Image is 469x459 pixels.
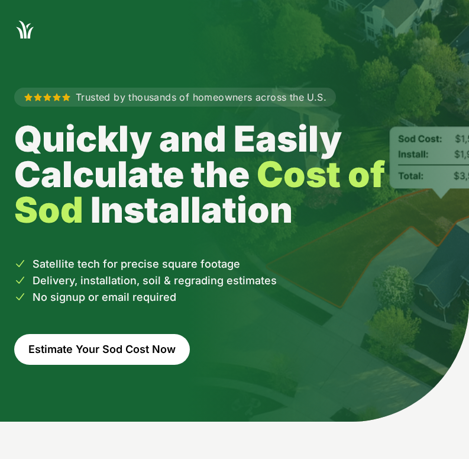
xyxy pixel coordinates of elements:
[227,274,277,287] span: estimates
[14,272,455,289] li: Delivery, installation, soil & regrading
[14,256,455,272] li: Satellite tech for precise square footage
[14,153,385,231] strong: Cost of Sod
[14,334,190,365] button: Estimate Your Sod Cost Now
[14,88,336,107] p: Trusted by thousands of homeowners across the U.S.
[14,289,455,306] li: No signup or email required
[14,121,455,227] h1: Quickly and Easily Calculate the Installation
